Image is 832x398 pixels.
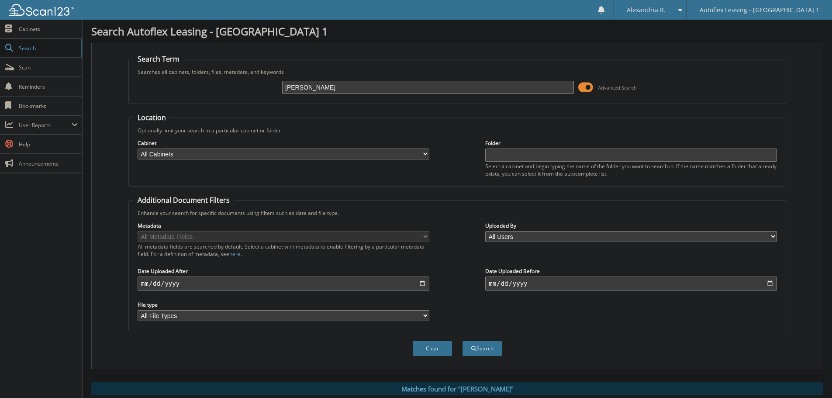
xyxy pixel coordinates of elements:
[19,160,78,167] span: Announcements
[485,139,777,147] label: Folder
[19,25,78,33] span: Cabinets
[133,54,184,64] legend: Search Term
[19,102,78,110] span: Bookmarks
[485,163,777,177] div: Select a cabinet and begin typing the name of the folder you want to search in. If the name match...
[133,127,781,134] div: Optionally limit your search to a particular cabinet or folder
[91,24,823,38] h1: Search Autoflex Leasing - [GEOGRAPHIC_DATA] 1
[133,209,781,217] div: Enhance your search for specific documents using filters such as date and file type.
[700,7,819,13] span: Autoflex Leasing - [GEOGRAPHIC_DATA] 1
[229,250,241,258] a: here
[627,7,666,13] span: Alexandria R.
[133,113,170,122] legend: Location
[19,64,78,71] span: Scan
[91,382,823,395] div: Matches found for "[PERSON_NAME]"
[138,277,429,291] input: start
[485,222,777,229] label: Uploaded By
[19,45,76,52] span: Search
[138,243,429,258] div: All metadata fields are searched by default. Select a cabinet with metadata to enable filtering b...
[463,341,502,356] button: Search
[9,4,74,16] img: scan123-logo-white.svg
[133,195,234,205] legend: Additional Document Filters
[485,267,777,275] label: Date Uploaded Before
[133,68,781,76] div: Searches all cabinets, folders, files, metadata, and keywords
[138,139,429,147] label: Cabinet
[19,121,72,129] span: User Reports
[19,83,78,90] span: Reminders
[598,84,637,91] span: Advanced Search
[138,267,429,275] label: Date Uploaded After
[138,222,429,229] label: Metadata
[138,301,429,308] label: File type
[19,141,78,148] span: Help
[413,341,452,356] button: Clear
[485,277,777,291] input: end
